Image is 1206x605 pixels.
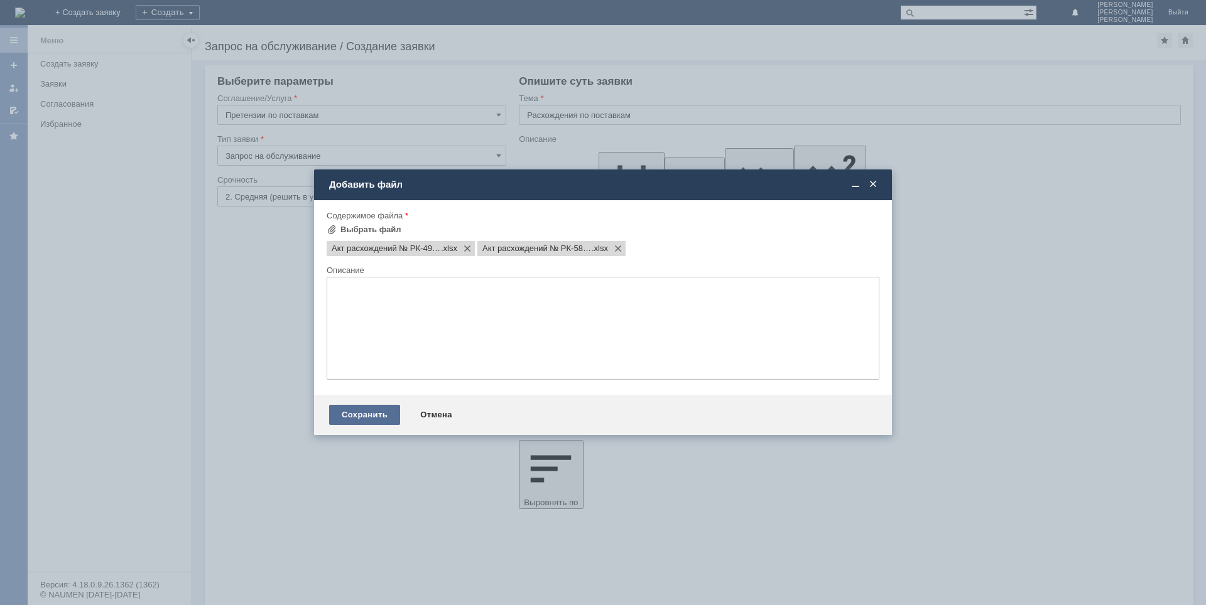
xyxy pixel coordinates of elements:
[849,179,862,190] span: Свернуть (Ctrl + M)
[327,211,877,220] div: Содержимое файла
[867,179,879,190] span: Закрыть
[592,244,608,254] span: Акт расхождений № РК-58 от 13.08.2025.xlsx
[329,179,879,190] div: Добавить файл
[441,244,457,254] span: Акт расхождений № РК-49 от 31.07.2025.xlsx
[482,244,592,254] span: Акт расхождений № РК-58 от 13.08.2025.xlsx
[5,5,183,15] div: Акты во вложении.
[340,225,401,235] div: Выбрать файл
[327,266,877,274] div: Описание
[332,244,441,254] span: Акт расхождений № РК-49 от 31.07.2025.xlsx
